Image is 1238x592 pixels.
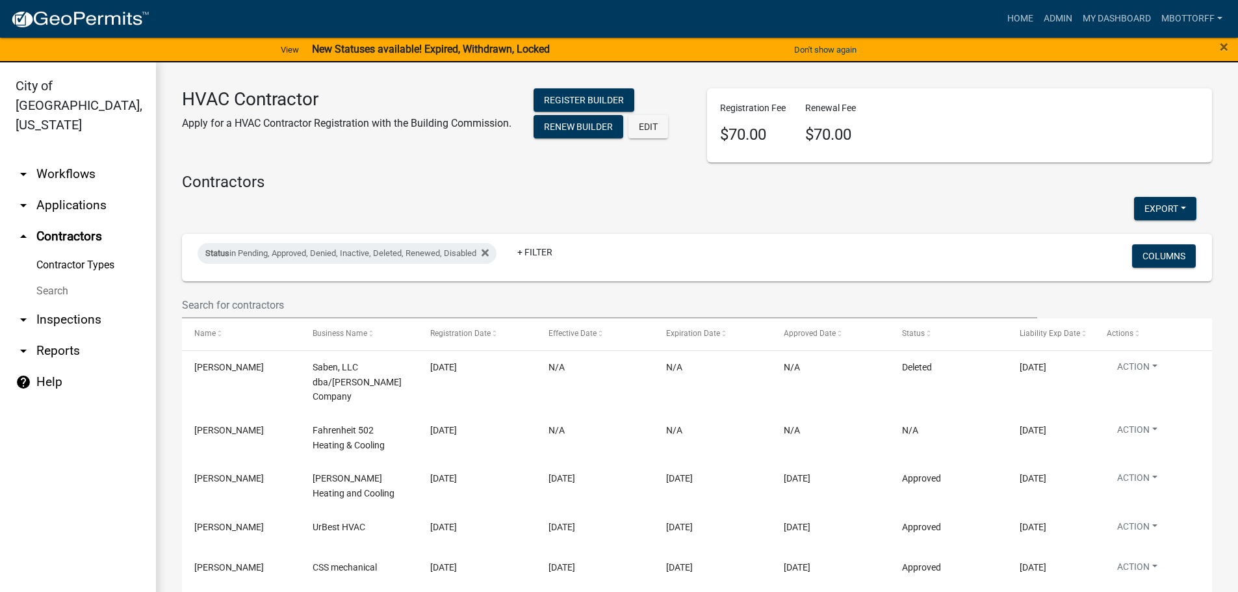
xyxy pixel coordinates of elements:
[194,425,264,435] span: Kyle Gutterman
[902,425,918,435] span: N/A
[548,425,565,435] span: N/A
[666,425,682,435] span: N/A
[198,243,496,264] div: in Pending, Approved, Denied, Inactive, Deleted, Renewed, Disabled
[666,522,693,532] span: 12/31/2025
[789,39,862,60] button: Don't show again
[771,318,889,350] datatable-header-cell: Approved Date
[430,425,457,435] span: 08/13/2025
[1002,6,1038,31] a: Home
[534,115,623,138] button: Renew Builder
[666,562,693,573] span: 12/31/2025
[890,318,1007,350] datatable-header-cell: Status
[182,88,511,110] h3: HVAC Contractor
[666,362,682,372] span: N/A
[313,329,367,338] span: Business Name
[182,292,1037,318] input: Search for contractors
[182,173,1212,192] h4: Contractors
[205,248,229,258] span: Status
[902,362,932,372] span: Deleted
[182,116,511,131] p: Apply for a HVAC Contractor Registration with the Building Commission.
[16,166,31,182] i: arrow_drop_down
[1020,562,1046,573] span: 04/21/2026
[312,43,550,55] strong: New Statuses available! Expired, Withdrawn, Locked
[1156,6,1228,31] a: Mbottorff
[1107,423,1168,442] button: Action
[1107,471,1168,490] button: Action
[548,522,575,532] span: 08/07/2025
[16,374,31,390] i: help
[805,101,856,115] p: Renewal Fee
[784,522,810,532] span: 08/07/2025
[1220,39,1228,55] button: Close
[16,312,31,328] i: arrow_drop_down
[182,318,300,350] datatable-header-cell: Name
[534,88,634,112] button: Register Builder
[784,473,810,483] span: 08/14/2025
[1038,6,1077,31] a: Admin
[313,562,377,573] span: CSS mechanical
[194,522,264,532] span: Donnie Satterly
[313,522,365,532] span: UrBest HVAC
[430,562,457,573] span: 08/06/2025
[430,362,457,372] span: 08/21/2025
[548,473,575,483] span: 08/14/2025
[654,318,771,350] datatable-header-cell: Expiration Date
[1020,362,1046,372] span: 08/21/2026
[1094,318,1212,350] datatable-header-cell: Actions
[902,522,941,532] span: Approved
[666,473,693,483] span: 12/31/2025
[1132,244,1196,268] button: Columns
[194,473,264,483] span: Eric Rolston
[430,329,491,338] span: Registration Date
[784,329,836,338] span: Approved Date
[16,229,31,244] i: arrow_drop_up
[313,362,402,402] span: Saben, LLC dba/FD Pierce Company
[1007,318,1094,350] datatable-header-cell: Liability Exp Date
[805,125,856,144] h4: $70.00
[16,343,31,359] i: arrow_drop_down
[784,425,800,435] span: N/A
[1107,329,1133,338] span: Actions
[16,198,31,213] i: arrow_drop_down
[418,318,535,350] datatable-header-cell: Registration Date
[902,329,925,338] span: Status
[1077,6,1156,31] a: My Dashboard
[276,39,304,60] a: View
[1107,560,1168,579] button: Action
[194,362,264,372] span: Ben Pierce
[548,562,575,573] span: 08/07/2025
[720,101,786,115] p: Registration Fee
[548,329,597,338] span: Effective Date
[784,562,810,573] span: 08/07/2025
[430,522,457,532] span: 08/07/2025
[902,473,941,483] span: Approved
[535,318,653,350] datatable-header-cell: Effective Date
[1020,522,1046,532] span: 02/23/2026
[1107,360,1168,379] button: Action
[430,473,457,483] span: 08/13/2025
[1020,425,1046,435] span: 03/05/2026
[720,125,786,144] h4: $70.00
[194,562,264,573] span: Adam schoenbachler
[548,362,565,372] span: N/A
[1134,197,1196,220] button: Export
[628,115,668,138] button: Edit
[1020,329,1080,338] span: Liability Exp Date
[313,473,394,498] span: Rolston Heating and Cooling
[300,318,417,350] datatable-header-cell: Business Name
[313,425,385,450] span: Fahrenheit 502 Heating & Cooling
[194,329,216,338] span: Name
[1020,473,1046,483] span: 06/26/2026
[1107,520,1168,539] button: Action
[784,362,800,372] span: N/A
[666,329,720,338] span: Expiration Date
[1220,38,1228,56] span: ×
[507,240,563,264] a: + Filter
[902,562,941,573] span: Approved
